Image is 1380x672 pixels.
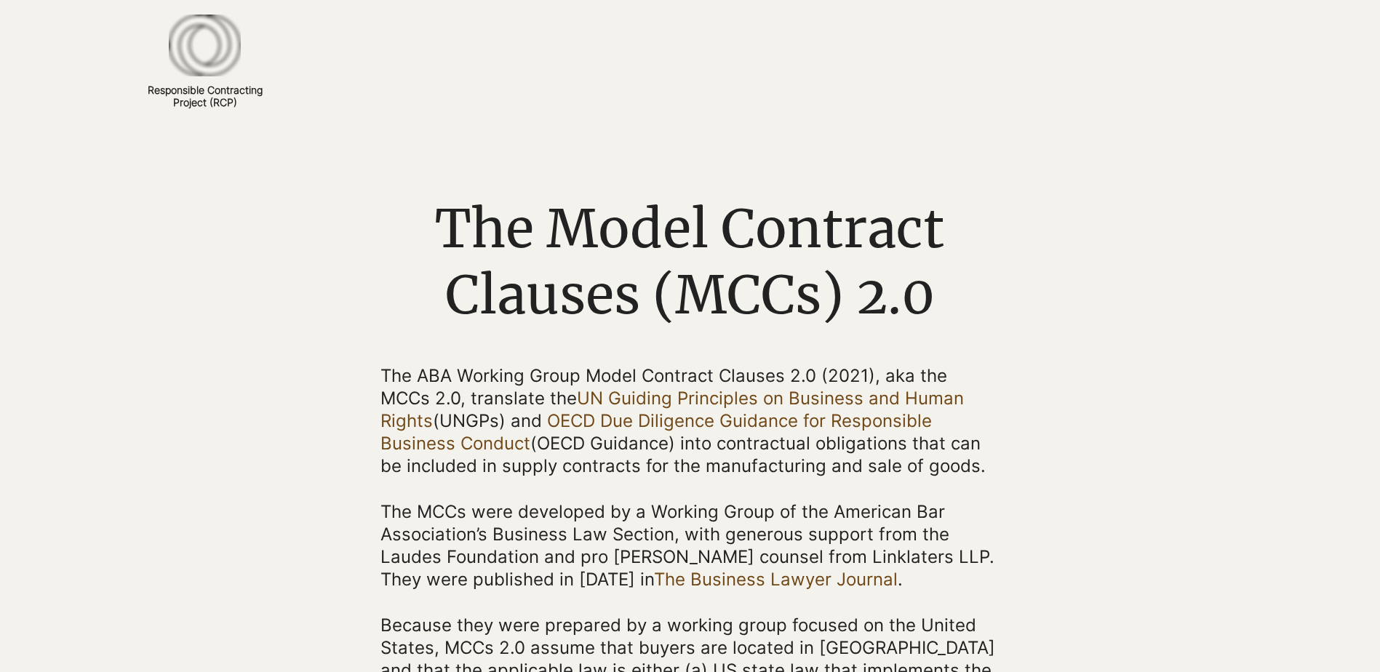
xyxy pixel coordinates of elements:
span: The Model Contract Clauses (MCCs) 2.0 [435,196,944,328]
a: The Business Lawyer Journal [654,569,898,590]
span: The MCCs were developed by a Working Group of the American Bar Association’s Business Law Section... [380,501,994,591]
a: OECD Due Diligence Guidance for Responsible Business Conduct [380,410,932,454]
a: UN Guiding Principles on Business and Human Rights [380,388,964,431]
a: Responsible ContractingProject (RCP) [148,84,263,108]
span: The ABA Working Group Model Contract Clauses 2.0 (2021), aka the MCCs 2.0, translate the (UNGPs) ... [380,365,986,477]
